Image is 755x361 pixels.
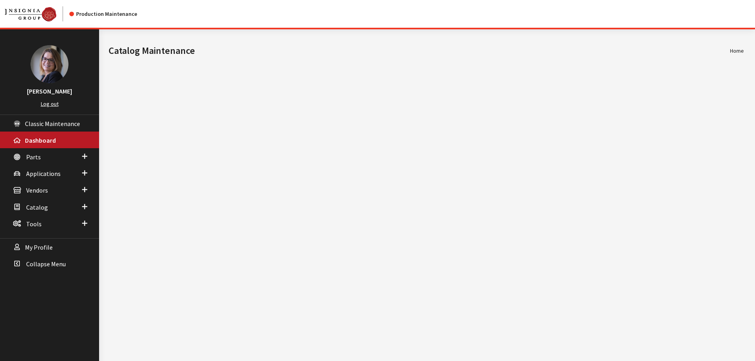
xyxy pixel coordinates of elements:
[26,153,41,161] span: Parts
[26,170,61,178] span: Applications
[41,100,59,107] a: Log out
[5,7,56,21] img: Catalog Maintenance
[26,220,42,228] span: Tools
[730,47,744,55] li: Home
[69,10,137,18] div: Production Maintenance
[31,45,69,83] img: Kim Callahan Collins
[26,260,66,268] span: Collapse Menu
[25,120,80,128] span: Classic Maintenance
[8,86,91,96] h3: [PERSON_NAME]
[26,187,48,195] span: Vendors
[25,243,53,251] span: My Profile
[109,44,730,58] h1: Catalog Maintenance
[26,203,48,211] span: Catalog
[5,6,69,21] a: Insignia Group logo
[25,136,56,144] span: Dashboard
